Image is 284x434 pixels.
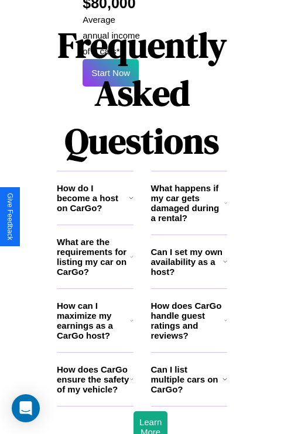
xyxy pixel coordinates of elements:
p: Average annual income of 9 cars* [83,12,142,59]
h3: Can I set my own availability as a host? [151,247,223,277]
h3: Can I list multiple cars on CarGo? [151,364,223,394]
h3: How does CarGo handle guest ratings and reviews? [151,301,224,340]
h3: How does CarGo ensure the safety of my vehicle? [57,364,130,394]
div: Give Feedback [6,193,14,240]
h3: What are the requirements for listing my car on CarGo? [57,237,130,277]
h1: Frequently Asked Questions [57,15,227,171]
h3: What happens if my car gets damaged during a rental? [151,183,224,223]
h3: How do I become a host on CarGo? [57,183,129,213]
div: Open Intercom Messenger [12,394,40,422]
h3: How can I maximize my earnings as a CarGo host? [57,301,130,340]
button: Start Now [83,59,139,87]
